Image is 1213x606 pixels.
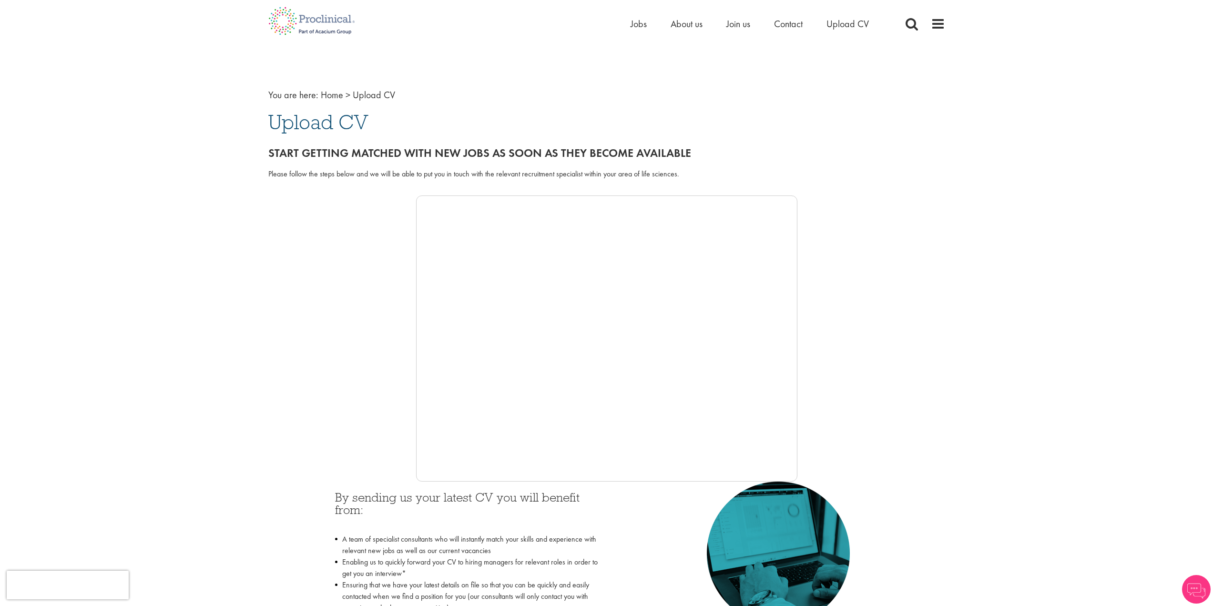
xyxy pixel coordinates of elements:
div: Please follow the steps below and we will be able to put you in touch with the relevant recruitme... [268,169,945,180]
h2: Start getting matched with new jobs as soon as they become available [268,147,945,159]
span: Upload CV [268,109,368,135]
li: A team of specialist consultants who will instantly match your skills and experience with relevan... [335,534,600,556]
a: About us [671,18,703,30]
h3: By sending us your latest CV you will benefit from: [335,491,600,529]
span: > [346,89,350,101]
a: Join us [726,18,750,30]
iframe: reCAPTCHA [7,571,129,599]
span: Upload CV [353,89,395,101]
a: Jobs [631,18,647,30]
a: Contact [774,18,803,30]
a: breadcrumb link [321,89,343,101]
li: Enabling us to quickly forward your CV to hiring managers for relevant roles in order to get you ... [335,556,600,579]
a: Upload CV [826,18,869,30]
span: You are here: [268,89,318,101]
img: Chatbot [1182,575,1211,604]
